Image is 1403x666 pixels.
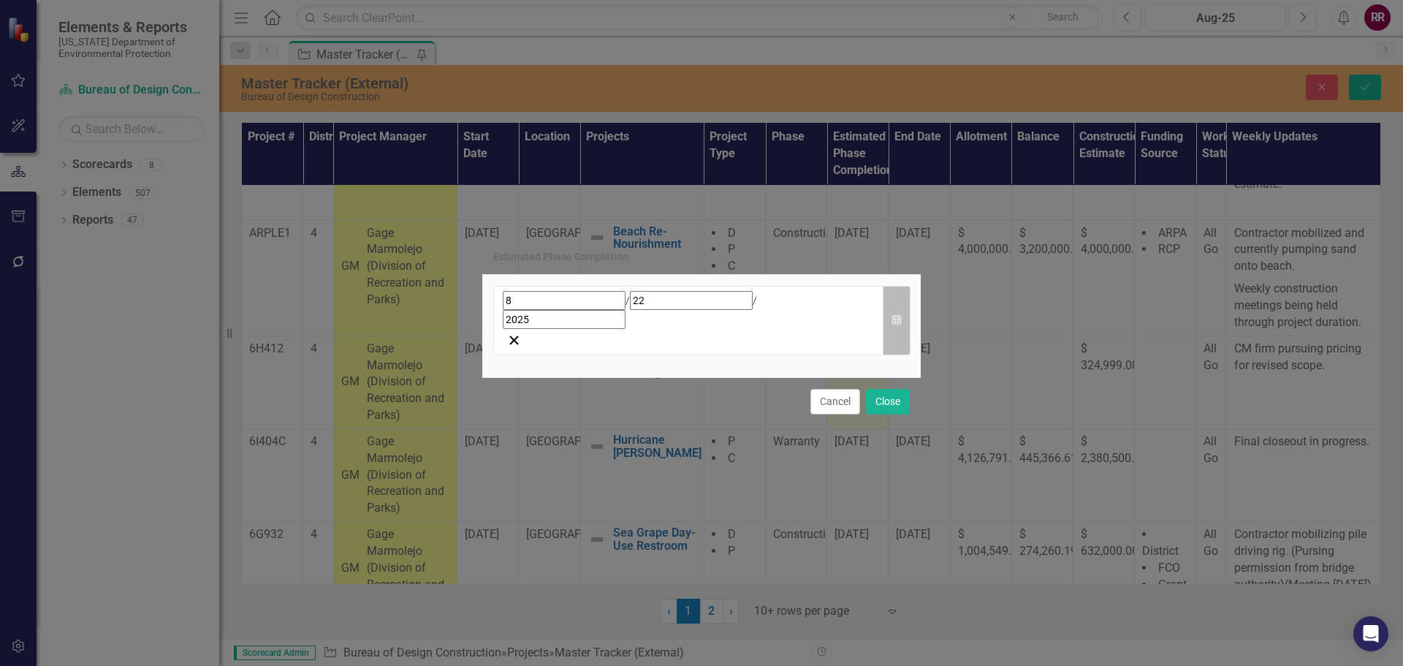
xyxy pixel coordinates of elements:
[1353,616,1388,651] div: Open Intercom Messenger
[753,295,757,306] span: /
[866,389,910,415] button: Close
[810,389,860,415] button: Cancel
[626,295,630,306] span: /
[493,251,628,262] div: Estimated Phase Completion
